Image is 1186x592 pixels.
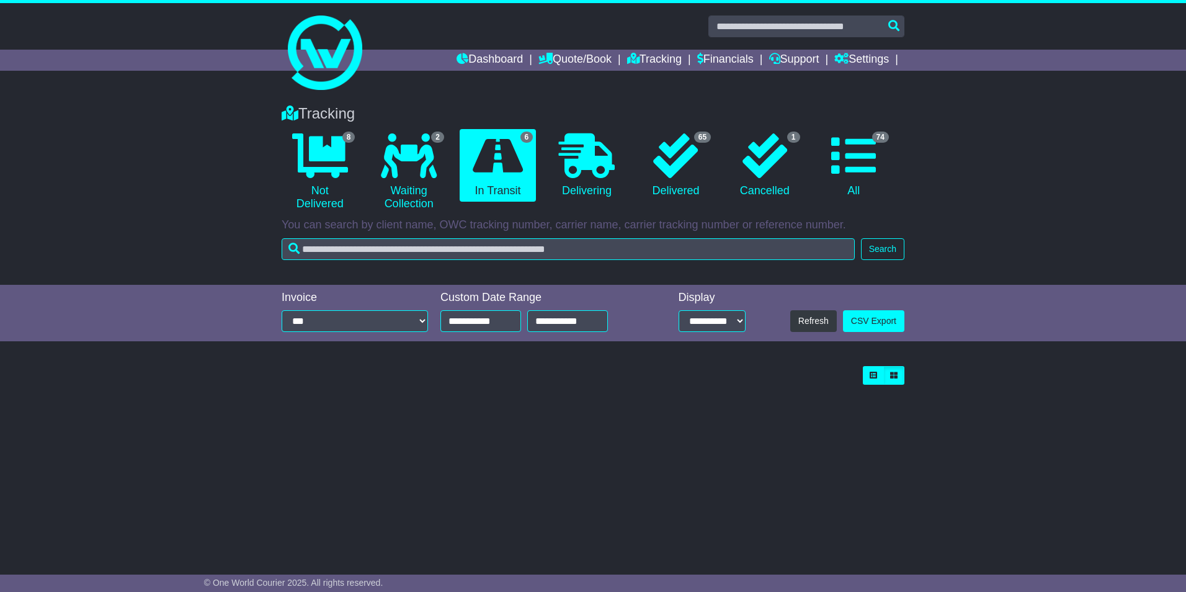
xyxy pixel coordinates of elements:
a: 2 Waiting Collection [370,129,447,215]
a: 65 Delivered [638,129,714,202]
a: 8 Not Delivered [282,129,358,215]
a: Dashboard [457,50,523,71]
a: 6 In Transit [460,129,536,202]
a: 74 All [816,129,892,202]
a: Settings [834,50,889,71]
button: Refresh [790,310,837,332]
span: 1 [787,132,800,143]
span: 74 [872,132,889,143]
span: 65 [694,132,711,143]
span: 8 [342,132,355,143]
button: Search [861,238,904,260]
p: You can search by client name, OWC tracking number, carrier name, carrier tracking number or refe... [282,218,904,232]
a: CSV Export [843,310,904,332]
a: Delivering [548,129,625,202]
div: Tracking [275,105,911,123]
div: Invoice [282,291,428,305]
span: © One World Courier 2025. All rights reserved. [204,578,383,588]
a: Support [769,50,819,71]
div: Display [679,291,746,305]
span: 6 [520,132,533,143]
a: Tracking [627,50,682,71]
span: 2 [431,132,444,143]
div: Custom Date Range [440,291,640,305]
a: 1 Cancelled [726,129,803,202]
a: Quote/Book [538,50,612,71]
a: Financials [697,50,754,71]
